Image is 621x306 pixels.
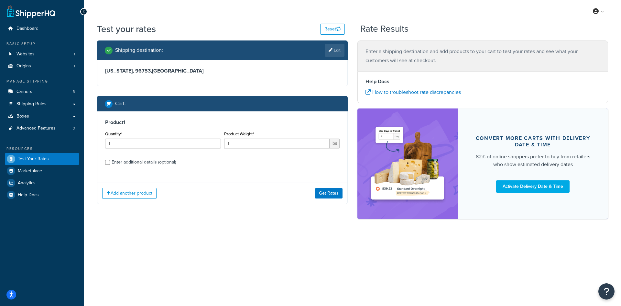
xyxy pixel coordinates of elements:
span: Test Your Rates [18,156,49,162]
button: Get Rates [315,188,343,198]
a: How to troubleshoot rate discrepancies [365,88,461,96]
a: Edit [325,44,344,57]
a: Boxes [5,110,79,122]
label: Product Weight* [224,131,254,136]
span: Websites [16,51,35,57]
a: Marketplace [5,165,79,177]
span: Dashboard [16,26,38,31]
span: Boxes [16,114,29,119]
div: Enter additional details (optional) [112,158,176,167]
a: Help Docs [5,189,79,201]
div: Manage Shipping [5,79,79,84]
a: Websites1 [5,48,79,60]
span: Marketplace [18,168,42,174]
input: 0 [105,139,221,148]
div: Resources [5,146,79,152]
span: 3 [73,126,75,131]
div: Basic Setup [5,41,79,47]
a: Activate Delivery Date & Time [496,180,570,193]
button: Reset [320,24,345,35]
span: 3 [73,89,75,95]
h2: Rate Results [360,24,409,34]
span: 1 [74,51,75,57]
span: Shipping Rules [16,101,47,107]
a: Dashboard [5,23,79,35]
h1: Test your rates [97,23,156,35]
a: Carriers3 [5,86,79,98]
a: Advanced Features3 [5,122,79,134]
li: Origins [5,60,79,72]
div: 82% of online shoppers prefer to buy from retailers who show estimated delivery dates [473,153,593,168]
span: Help Docs [18,192,39,198]
h3: [US_STATE], 96753 , [GEOGRAPHIC_DATA] [105,68,340,74]
li: Advanced Features [5,122,79,134]
a: Test Your Rates [5,153,79,165]
a: Analytics [5,177,79,189]
img: feature-image-ddt-36eae7f7280da8017bfb280eaccd9c446f90b1fe08728e4019434db127062ab4.png [367,118,448,209]
input: Enter additional details (optional) [105,160,110,165]
span: Analytics [18,180,36,186]
span: lbs [330,139,340,148]
a: Shipping Rules [5,98,79,110]
h3: Product 1 [105,119,340,126]
h4: Help Docs [365,78,600,85]
span: Origins [16,63,31,69]
h2: Shipping destination : [115,47,163,53]
button: Add another product [102,188,157,199]
li: Websites [5,48,79,60]
h2: Cart : [115,101,126,107]
label: Quantity* [105,131,122,136]
span: 1 [74,63,75,69]
p: Enter a shipping destination and add products to your cart to test your rates and see what your c... [365,47,600,65]
span: Advanced Features [16,126,56,131]
button: Open Resource Center [598,283,615,300]
div: Convert more carts with delivery date & time [473,135,593,148]
li: Carriers [5,86,79,98]
span: Carriers [16,89,32,95]
a: Origins1 [5,60,79,72]
input: 0.00 [224,139,330,148]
